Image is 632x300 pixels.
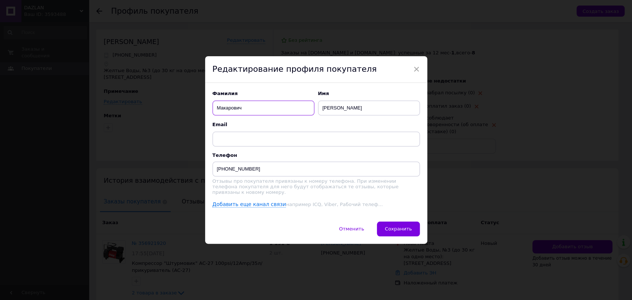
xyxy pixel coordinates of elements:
a: Добавить еще канал связи [213,201,286,208]
span: × [413,63,420,75]
span: Email [213,121,420,128]
span: Имя [318,90,420,97]
span: Сохранить [385,226,412,232]
input: Например: Иван [318,101,420,115]
button: Сохранить [377,222,419,236]
span: Фамилия [213,90,314,97]
p: Телефон [213,152,420,158]
p: Отзывы про покупателя привязаны к номеру телефона. При изменении телефона покупателя для него буд... [213,178,420,195]
div: Редактирование профиля покупателя [205,56,427,83]
button: Отменить [331,222,372,236]
span: Отменить [339,226,364,232]
span: например ICQ, Viber, Рабочий телеф... [286,202,382,207]
input: Например: Иванов [213,101,314,115]
input: +38 096 0000000 [213,162,420,176]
